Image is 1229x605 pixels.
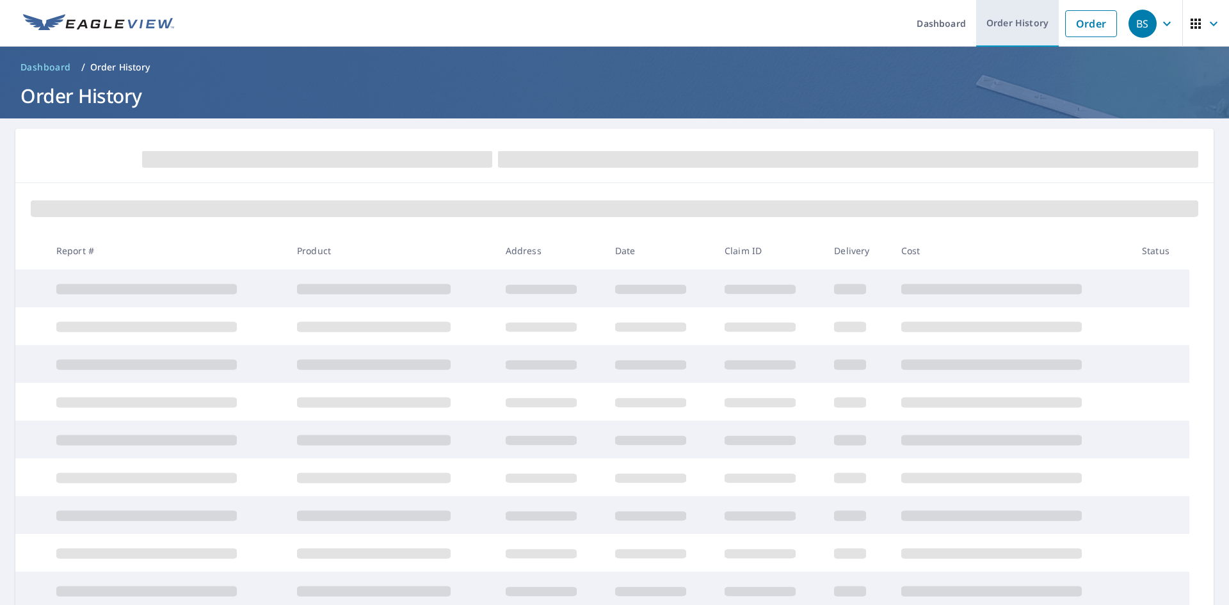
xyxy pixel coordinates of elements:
[23,14,174,33] img: EV Logo
[605,232,714,270] th: Date
[20,61,71,74] span: Dashboard
[1132,232,1189,270] th: Status
[495,232,605,270] th: Address
[15,57,1214,77] nav: breadcrumb
[15,83,1214,109] h1: Order History
[891,232,1132,270] th: Cost
[1129,10,1157,38] div: BS
[15,57,76,77] a: Dashboard
[90,61,150,74] p: Order History
[46,232,287,270] th: Report #
[714,232,824,270] th: Claim ID
[81,60,85,75] li: /
[824,232,890,270] th: Delivery
[287,232,495,270] th: Product
[1065,10,1117,37] a: Order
